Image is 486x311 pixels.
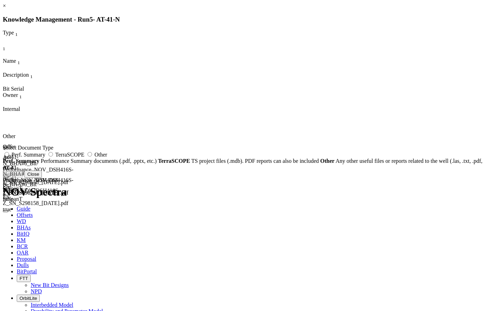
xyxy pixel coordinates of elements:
[3,58,16,64] span: Name
[88,152,92,157] input: Other
[17,250,29,256] span: OAR
[3,185,483,198] h1: NOV Spectra
[320,158,335,164] strong: Other
[55,152,84,158] span: TerraSCOPE
[30,74,33,79] sub: 1
[78,16,95,23] span: Run -
[3,206,28,213] div: true
[3,196,41,202] div: SiripanT
[3,145,53,151] span: Select Document Type
[3,72,29,78] span: Description
[20,276,28,281] span: FTT
[3,16,76,23] span: Knowledge Management -
[30,72,33,78] span: Sort None
[3,92,18,98] span: Owner
[3,158,483,170] span: Any other useful files or reports related to the well (.las, .txt, .pdf, etc.)
[17,237,26,243] span: KM
[3,44,20,58] div: Sort None
[17,268,37,274] span: BitPortal
[17,212,33,218] span: Offsets
[191,158,319,164] span: TS project files (.mdb). PDF reports can also be included
[3,58,35,72] div: Sort None
[3,72,45,79] div: Description Sort None
[3,92,41,100] div: Owner Sort None
[3,44,20,52] div: Sort None
[3,30,14,36] span: Type
[3,30,38,37] div: Type Sort None
[3,72,45,86] div: Sort None
[15,30,18,36] span: Sort None
[17,262,29,268] span: Dulls
[3,44,5,50] span: Sort None
[17,60,20,65] sub: 1
[20,296,37,301] span: OrbitLite
[24,170,42,178] button: Close
[3,52,20,58] div: Column Menu
[3,100,41,106] div: Column Menu
[3,165,35,196] div: AT-41-N_BHA#6_Bit Photos_NOV_DSH416S-E5-Z_SN_S298158_[DATE].pdf
[3,154,35,185] div: AT-41-N_BHA#6_Bit Performance_NOV_DSH416S-E5-Z_SN_S298158_[DATE].pdf
[3,30,38,44] div: Sort None
[17,256,36,262] span: Proposal
[3,92,41,106] div: Sort None
[3,38,38,44] div: Column Menu
[3,66,35,72] div: Column Menu
[17,225,31,230] span: BHAs
[20,92,22,98] span: Sort None
[3,158,39,164] strong: Perf. Summary
[3,58,35,66] div: Name Sort None
[3,3,6,9] a: ×
[3,79,45,86] div: Column Menu
[12,152,45,158] span: Perf. Summary
[3,170,23,178] button: Upload
[17,206,30,212] span: Guide
[158,158,190,164] strong: TerraSCOPE
[3,86,24,92] span: Bit Serial
[31,302,73,308] a: Interbedded Model
[3,144,15,150] span: Other
[96,16,120,23] span: AT-41-N
[48,152,53,157] input: TerraSCOPE
[17,218,26,224] span: WD
[90,16,93,23] span: 5
[17,243,28,249] span: BCR
[41,158,157,164] span: Performance Summary documents (.pdf, .pptx, etc.)
[17,58,20,64] span: Sort None
[5,152,9,157] input: Perf. Summary
[31,288,42,294] a: NPD
[31,282,69,288] a: New Bit Designs
[15,32,18,37] sub: 1
[94,152,107,158] span: Other
[3,46,5,51] sub: 1
[20,94,22,99] sub: 1
[3,133,15,139] span: Other
[3,106,20,112] span: Internal Only
[17,231,29,237] span: BitIQ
